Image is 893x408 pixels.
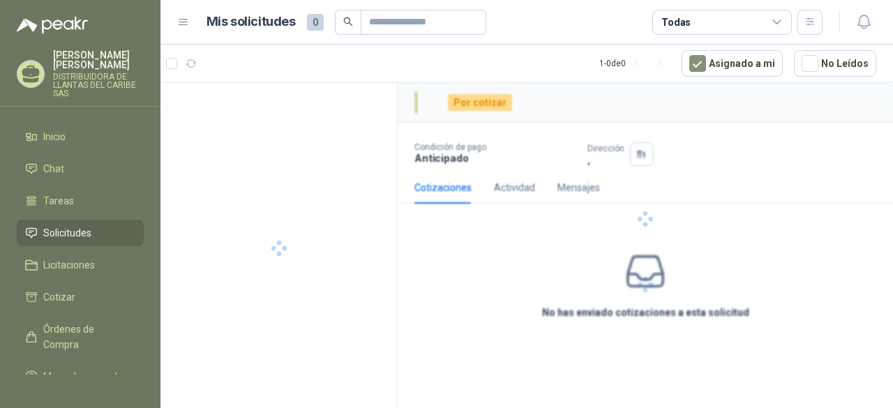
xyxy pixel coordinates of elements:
h1: Mis solicitudes [207,12,296,32]
span: 0 [307,14,324,31]
a: Chat [17,156,144,182]
div: 1 - 0 de 0 [599,52,670,75]
span: Tareas [43,193,74,209]
div: Todas [661,15,691,30]
span: search [343,17,353,27]
span: Chat [43,161,64,176]
a: Órdenes de Compra [17,316,144,358]
a: Inicio [17,123,144,150]
span: Órdenes de Compra [43,322,130,352]
a: Tareas [17,188,144,214]
button: Asignado a mi [682,50,783,77]
img: Logo peakr [17,17,88,33]
p: [PERSON_NAME] [PERSON_NAME] [53,50,144,70]
span: Solicitudes [43,225,91,241]
button: No Leídos [794,50,876,77]
span: Cotizar [43,289,75,305]
a: Solicitudes [17,220,144,246]
span: Licitaciones [43,257,95,273]
a: Manuales y ayuda [17,363,144,390]
a: Licitaciones [17,252,144,278]
span: Inicio [43,129,66,144]
a: Cotizar [17,284,144,310]
span: Manuales y ayuda [43,369,123,384]
p: DISTRIBUIDORA DE LLANTAS DEL CARIBE SAS [53,73,144,98]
